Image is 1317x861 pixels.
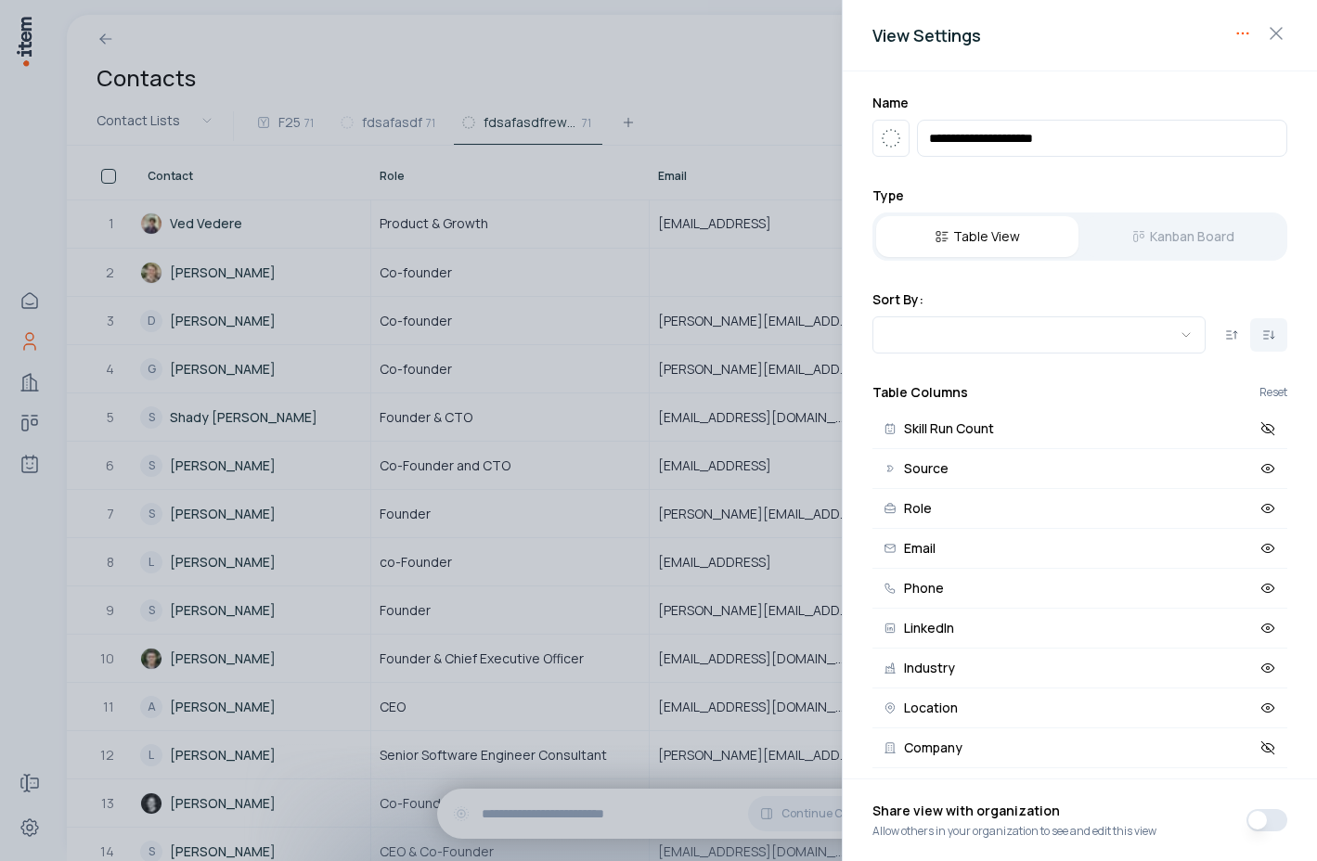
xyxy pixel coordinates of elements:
button: Email [872,529,1287,569]
span: Share view with organization [872,802,1156,824]
button: Phone [872,569,1287,609]
span: Company [904,741,962,754]
span: Role [904,502,932,515]
button: Table View [876,216,1078,257]
span: Allow others in your organization to see and edit this view [872,824,1156,839]
button: Role [872,489,1287,529]
span: Location [904,701,958,714]
button: Source [872,449,1287,489]
h2: Name [872,94,1287,112]
span: Source [904,462,949,475]
button: View actions [1228,19,1258,48]
span: Skill Run Count [904,422,994,435]
span: Industry [904,662,955,675]
h2: View Settings [872,22,1287,48]
span: Phone [904,582,944,595]
button: Skill Run Count [872,409,1287,449]
button: Industry [872,649,1287,688]
h2: Sort By: [872,290,1287,309]
button: Location [872,688,1287,728]
span: LinkedIn [904,622,954,635]
span: Email [904,542,936,555]
button: LinkedIn [872,609,1287,649]
button: Company [872,728,1287,768]
h2: Type [872,186,1287,205]
button: CompanyFields14Fields [872,768,1287,810]
button: Reset [1259,387,1287,398]
h2: Table Columns [872,383,968,402]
